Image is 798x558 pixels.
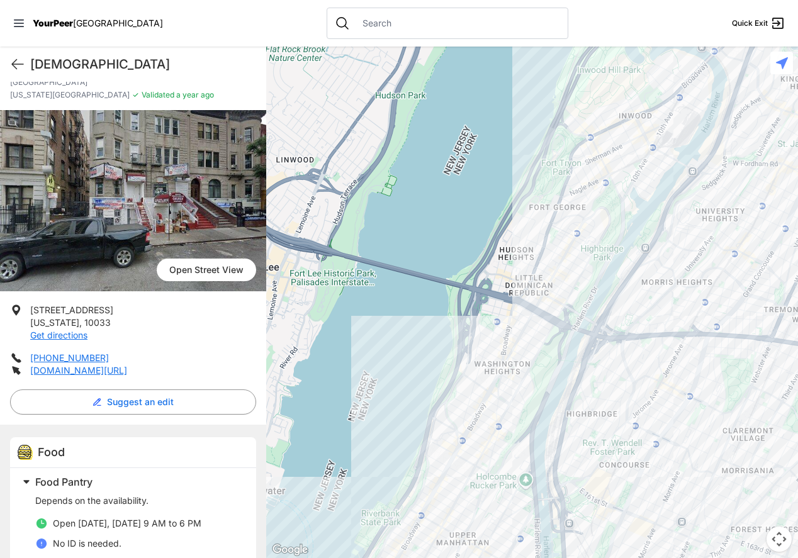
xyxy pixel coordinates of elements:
span: Food Pantry [35,476,93,488]
span: Open [DATE], [DATE] 9 AM to 6 PM [53,518,201,528]
p: No ID is needed. [53,537,121,550]
button: Map camera controls [767,527,792,552]
span: [STREET_ADDRESS] [30,304,113,315]
span: Quick Exit [732,18,768,28]
p: Depends on the availability. [35,494,241,507]
span: Food [38,445,65,459]
a: Get directions [30,330,87,340]
span: , [79,317,82,328]
button: Suggest an edit [10,389,256,415]
span: [US_STATE][GEOGRAPHIC_DATA] [10,90,130,100]
a: [PHONE_NUMBER] [30,352,109,363]
span: [US_STATE] [30,317,79,328]
span: YourPeer [33,18,73,28]
span: a year ago [174,90,214,99]
div: Washington Heights Drop-in Center (DIC) [266,47,798,558]
span: Suggest an edit [107,396,174,408]
h1: [DEMOGRAPHIC_DATA] [30,55,256,73]
span: ✓ [132,90,139,100]
span: 10033 [84,317,111,328]
img: Google [269,542,311,558]
span: [GEOGRAPHIC_DATA] [73,18,163,28]
a: Quick Exit [732,16,785,31]
input: Search [355,17,560,30]
a: Open this area in Google Maps (opens a new window) [269,542,311,558]
p: [GEOGRAPHIC_DATA] [10,77,256,87]
a: YourPeer[GEOGRAPHIC_DATA] [33,20,163,27]
span: Validated [142,90,174,99]
a: [DOMAIN_NAME][URL] [30,365,127,376]
span: Open Street View [157,259,256,281]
